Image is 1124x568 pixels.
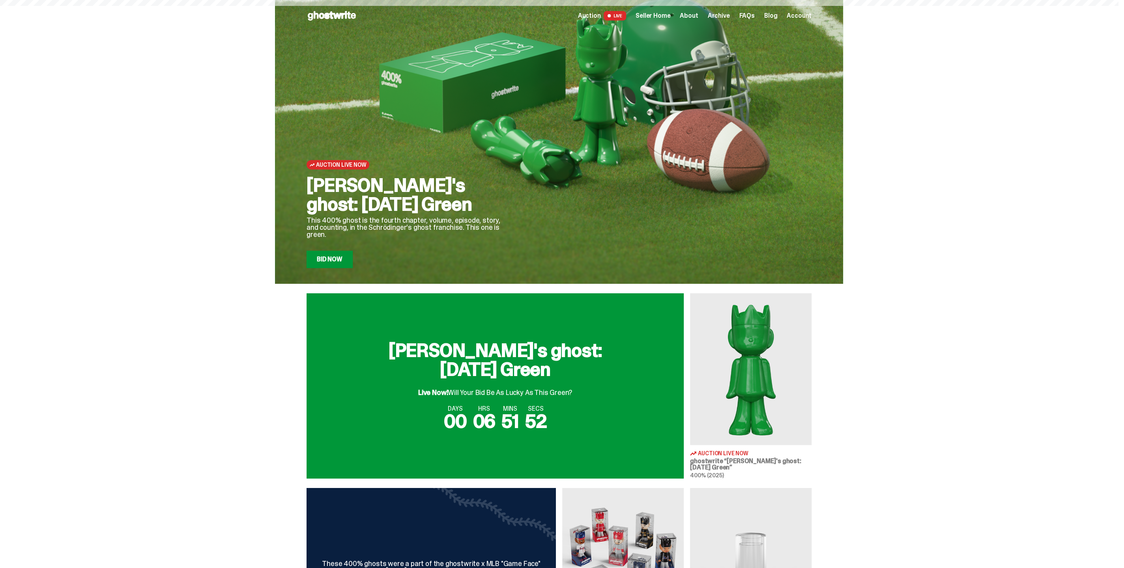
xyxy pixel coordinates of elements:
a: Account [787,13,812,19]
span: HRS [473,406,495,412]
h2: [PERSON_NAME]'s ghost: [DATE] Green [307,176,512,214]
span: 06 [473,409,495,434]
span: SECS [525,406,547,412]
a: Bid Now [307,251,353,268]
span: 00 [444,409,467,434]
a: Blog [764,13,777,19]
a: FAQs [739,13,754,19]
h2: [PERSON_NAME]'s ghost: [DATE] Green [369,341,621,379]
p: This 400% ghost is the fourth chapter, volume, episode, story, and counting, in the Schrödinger’s... [307,217,512,238]
a: About [680,13,698,19]
span: LIVE [604,11,626,20]
img: Schrödinger's ghost: Sunday Green [690,293,812,445]
span: 400% (2025) [690,472,724,479]
span: DAYS [444,406,467,412]
a: Auction LIVE [578,11,626,20]
span: 51 [501,409,519,434]
a: Seller Home [636,13,670,19]
span: Auction Live Now [698,451,748,456]
span: MINS [501,406,519,412]
a: Archive [707,13,729,19]
h3: ghostwrite “[PERSON_NAME]'s ghost: [DATE] Green” [690,458,812,471]
a: Schrödinger's ghost: Sunday Green Auction Live Now [690,293,812,479]
span: Auction Live Now [316,162,366,168]
span: Live Now! [418,388,448,397]
div: Will Your Bid Be As Lucky As This Green? [418,382,572,396]
span: Auction [578,13,601,19]
span: 52 [525,409,547,434]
